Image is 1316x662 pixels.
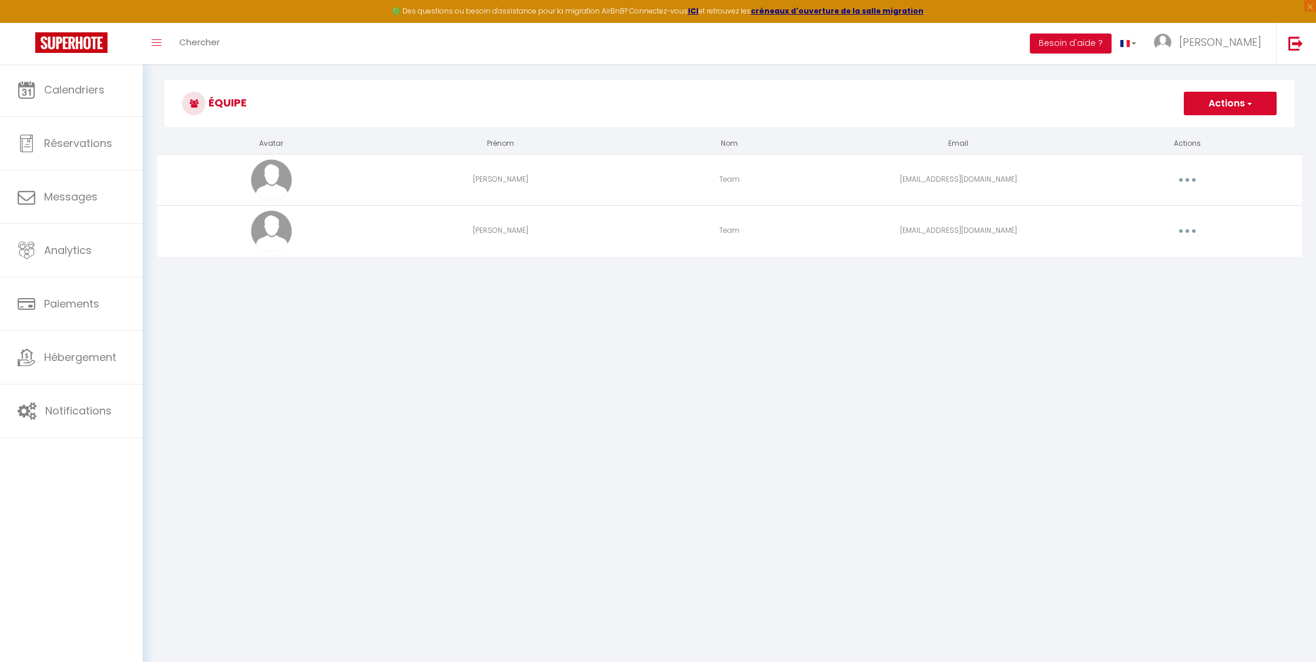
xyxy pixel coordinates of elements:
span: Calendriers [44,82,105,97]
span: [PERSON_NAME] [1179,35,1261,49]
td: Team [615,205,844,256]
button: Actions [1184,92,1277,115]
span: Messages [44,189,98,204]
span: Analytics [44,243,92,258]
th: Avatar [157,133,386,154]
a: ... [PERSON_NAME] [1145,23,1276,64]
button: Besoin d'aide ? [1030,34,1112,54]
th: Email [844,133,1073,154]
th: Prénom [386,133,615,154]
td: [EMAIL_ADDRESS][DOMAIN_NAME] [844,154,1073,205]
img: logout [1288,36,1303,51]
span: Notifications [45,403,112,418]
td: [PERSON_NAME] [386,205,615,256]
a: Chercher [170,23,229,64]
th: Nom [615,133,844,154]
span: Hébergement [44,350,116,365]
td: [PERSON_NAME] [386,154,615,205]
th: Actions [1073,133,1302,154]
button: Ouvrir le widget de chat LiveChat [9,5,45,40]
a: ICI [688,6,699,16]
td: [EMAIL_ADDRESS][DOMAIN_NAME] [844,205,1073,256]
h3: Équipe [164,80,1294,127]
span: Paiements [44,296,99,311]
img: avatar.png [251,159,292,200]
span: Chercher [179,36,220,48]
a: créneaux d'ouverture de la salle migration [751,6,924,16]
img: Super Booking [35,32,108,53]
img: ... [1154,34,1171,51]
img: avatar.png [251,210,292,252]
span: Réservations [44,136,112,151]
td: Team [615,154,844,205]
